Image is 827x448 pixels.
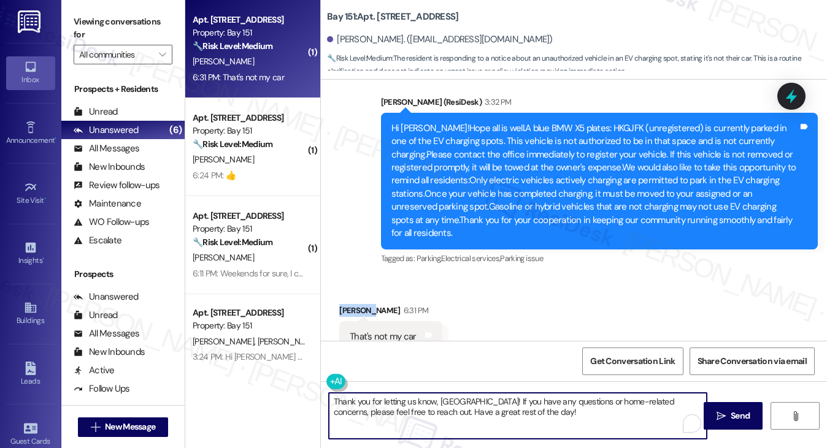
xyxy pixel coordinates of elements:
[193,139,272,150] strong: 🔧 Risk Level: Medium
[61,268,185,281] div: Prospects
[193,237,272,248] strong: 🔧 Risk Level: Medium
[105,420,155,433] span: New Message
[74,327,139,340] div: All Messages
[327,52,827,78] span: : The resident is responding to a notice about an unauthorized vehicle in an EV charging spot, st...
[193,40,272,51] strong: 🔧 Risk Level: Medium
[74,382,130,395] div: Follow Ups
[381,249,818,267] div: Tagged as:
[193,252,254,263] span: [PERSON_NAME]
[193,170,236,181] div: 6:24 PM: 👍
[417,253,442,264] span: Parking ,
[18,10,43,33] img: ResiDesk Logo
[6,297,55,330] a: Buildings
[258,336,319,347] span: [PERSON_NAME]
[193,154,254,165] span: [PERSON_NAME]
[717,411,726,421] i: 
[193,306,306,319] div: Apt. [STREET_ADDRESS]
[6,177,55,210] a: Site Visit •
[193,26,306,39] div: Property: Bay 151
[401,304,428,317] div: 6:31 PM
[193,319,306,332] div: Property: Bay 151
[193,56,254,67] span: [PERSON_NAME]
[329,393,707,439] textarea: To enrich screen reader interactions, please activate Accessibility in Grammarly extension settings
[381,96,818,113] div: [PERSON_NAME] (ResiDesk)
[193,124,306,137] div: Property: Bay 151
[193,112,306,124] div: Apt. [STREET_ADDRESS]
[193,222,306,235] div: Property: Bay 151
[582,347,683,375] button: Get Conversation Link
[74,234,121,247] div: Escalate
[193,210,306,222] div: Apt. [STREET_ADDRESS]
[731,409,750,422] span: Send
[327,10,458,23] b: Bay 151: Apt. [STREET_ADDRESS]
[6,237,55,270] a: Insights •
[74,12,172,45] label: Viewing conversations for
[61,83,185,96] div: Prospects + Residents
[159,50,166,59] i: 
[193,13,306,26] div: Apt. [STREET_ADDRESS]
[74,142,139,155] div: All Messages
[391,122,798,240] div: Hi [PERSON_NAME]!Hope all is well.A blue BMW X5 plates: HKGJFK (unregistered) is currently parked...
[327,53,392,63] strong: 🔧 Risk Level: Medium
[74,197,141,210] div: Maintenance
[193,72,284,83] div: 6:31 PM: That's not my car
[74,105,118,118] div: Unread
[327,33,553,46] div: [PERSON_NAME]. ([EMAIL_ADDRESS][DOMAIN_NAME])
[79,45,153,64] input: All communities
[6,358,55,391] a: Leads
[74,346,145,359] div: New Inbounds
[74,216,149,229] div: WO Follow-ups
[193,268,445,279] div: 6:11 PM: Weekends for sure, I can take pictures and send them if it helps
[91,422,100,432] i: 
[42,254,44,263] span: •
[74,364,115,377] div: Active
[74,290,139,303] div: Unanswered
[690,347,815,375] button: Share Conversation via email
[339,304,442,321] div: [PERSON_NAME]
[78,417,169,437] button: New Message
[500,253,543,264] span: Parking issue
[74,309,118,322] div: Unread
[44,194,46,203] span: •
[482,96,511,108] div: 3:32 PM
[166,121,185,140] div: (6)
[74,179,160,192] div: Review follow-ups
[698,355,807,368] span: Share Conversation via email
[441,253,500,264] span: Electrical services ,
[74,124,139,137] div: Unanswered
[6,56,55,89] a: Inbox
[590,355,675,368] span: Get Conversation Link
[193,336,258,347] span: [PERSON_NAME]
[55,134,56,143] span: •
[74,161,145,173] div: New Inbounds
[704,402,763,430] button: Send
[791,411,800,421] i: 
[350,330,416,343] div: That's not my car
